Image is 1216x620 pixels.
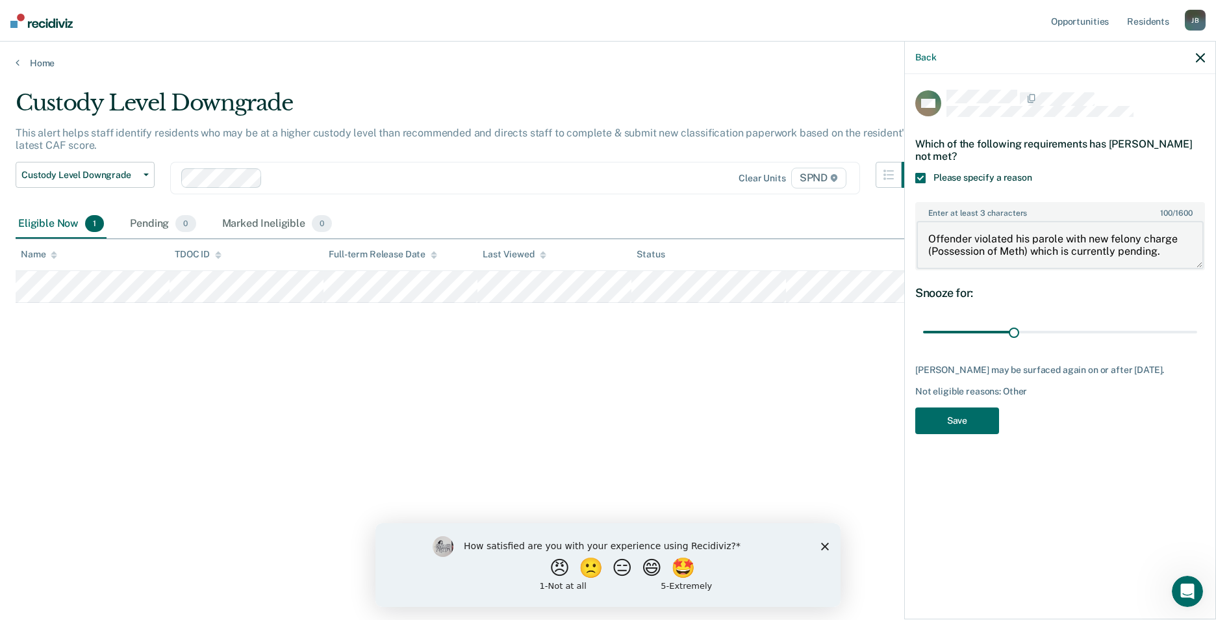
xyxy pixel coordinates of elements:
div: Eligible Now [16,210,107,239]
span: SPND [791,168,846,188]
div: [PERSON_NAME] may be surfaced again on or after [DATE]. [915,365,1205,376]
div: Custody Level Downgrade [16,90,928,127]
div: Name [21,249,57,260]
span: 100 [1160,209,1172,218]
div: TDOC ID [175,249,222,260]
iframe: Intercom live chat [1172,576,1203,607]
div: Status [637,249,665,260]
button: Save [915,407,999,434]
p: This alert helps staff identify residents who may be at a higher custody level than recommended a... [16,127,909,151]
div: Marked Ineligible [220,210,335,239]
div: Not eligible reasons: Other [915,386,1205,397]
div: Full-term Release Date [329,249,437,260]
span: / 1600 [1160,209,1192,218]
span: 0 [312,215,332,232]
span: 0 [175,215,196,232]
div: Last Viewed [483,249,546,260]
button: Back [915,52,936,63]
div: Snooze for: [915,286,1205,300]
img: Recidiviz [10,14,73,28]
div: Which of the following requirements has [PERSON_NAME] not met? [915,127,1205,173]
a: Home [16,57,1200,69]
span: 1 [85,215,104,232]
span: Custody Level Downgrade [21,170,138,181]
div: Pending [127,210,198,239]
iframe: Survey by Kim from Recidiviz [375,523,841,607]
label: Enter at least 3 characters [917,203,1204,218]
span: Please specify a reason [933,172,1032,183]
div: J B [1185,10,1206,31]
textarea: Offender violated his parole with new felony charge (Possession of Meth) which is currently pending. [917,221,1204,269]
div: Clear units [739,173,786,184]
